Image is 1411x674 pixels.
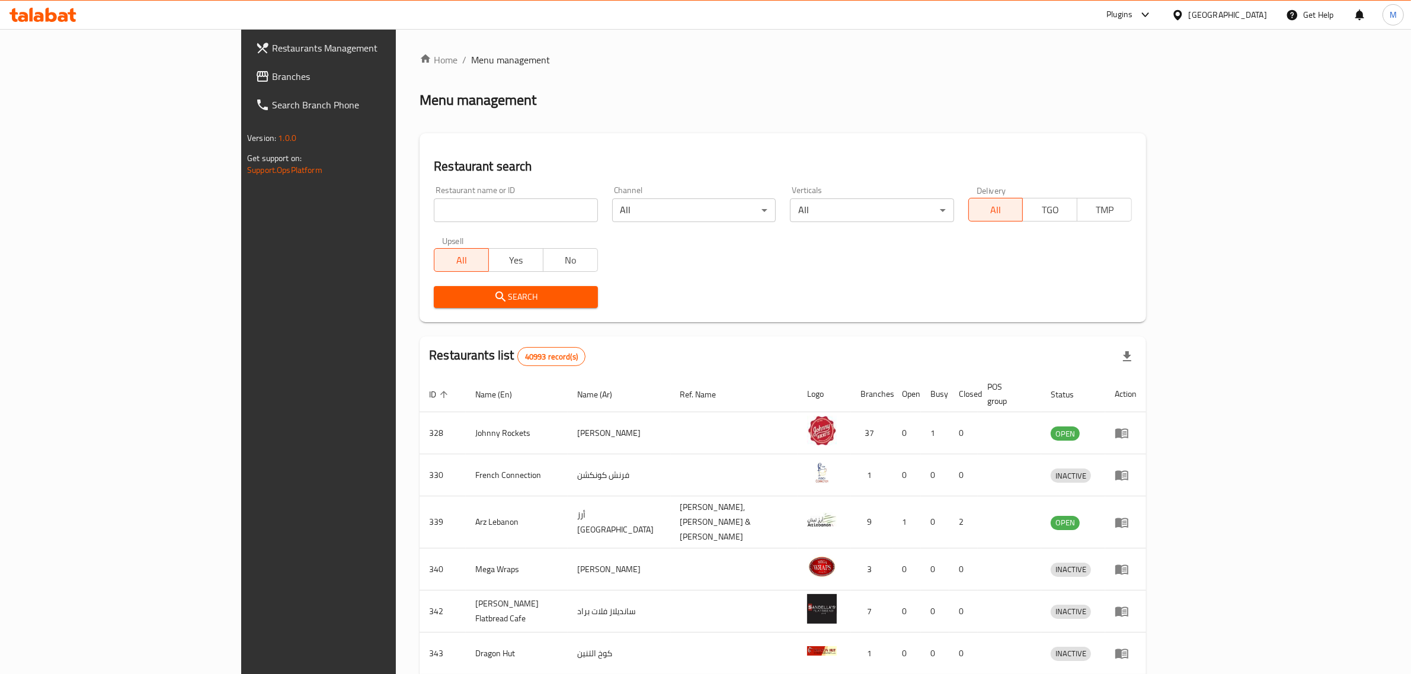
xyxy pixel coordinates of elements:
[974,201,1019,219] span: All
[949,590,978,633] td: 0
[1106,8,1132,22] div: Plugins
[429,346,585,366] h2: Restaurants list
[807,458,837,487] img: French Connection
[892,590,921,633] td: 0
[1051,469,1091,483] span: INACTIVE
[1105,376,1146,412] th: Action
[892,412,921,454] td: 0
[1115,562,1137,576] div: Menu
[921,548,949,590] td: 0
[807,594,837,624] img: Sandella's Flatbread Cafe
[568,590,671,633] td: سانديلاز فلات براد
[807,416,837,445] img: Johnny Rockets
[420,53,1146,67] nav: breadcrumb
[1051,427,1080,441] span: OPEN
[921,590,949,633] td: 0
[807,636,837,666] img: Dragon Hut
[921,376,949,412] th: Busy
[1051,387,1089,402] span: Status
[807,552,837,582] img: Mega Wraps
[949,496,978,548] td: 2
[892,376,921,412] th: Open
[1077,198,1132,222] button: TMP
[921,454,949,496] td: 0
[1028,201,1073,219] span: TGO
[471,53,550,67] span: Menu management
[1051,647,1091,660] span: INACTIVE
[968,198,1023,222] button: All
[466,412,568,454] td: Johnny Rockets
[892,548,921,590] td: 0
[543,248,598,272] button: No
[246,91,477,119] a: Search Branch Phone
[466,590,568,633] td: [PERSON_NAME] Flatbread Cafe
[246,34,477,62] a: Restaurants Management
[1113,342,1141,371] div: Export file
[1082,201,1127,219] span: TMP
[1022,198,1077,222] button: TGO
[892,496,921,548] td: 1
[1115,426,1137,440] div: Menu
[466,454,568,496] td: French Connection
[851,548,892,590] td: 3
[612,198,776,222] div: All
[987,380,1027,408] span: POS group
[272,41,468,55] span: Restaurants Management
[439,252,484,269] span: All
[272,98,468,112] span: Search Branch Phone
[1051,516,1080,529] span: OPEN
[548,252,593,269] span: No
[671,496,798,548] td: [PERSON_NAME],[PERSON_NAME] & [PERSON_NAME]
[517,347,585,366] div: Total records count
[466,496,568,548] td: Arz Lebanon
[434,248,489,272] button: All
[851,454,892,496] td: 1
[420,91,536,110] h2: Menu management
[568,496,671,548] td: أرز [GEOGRAPHIC_DATA]
[246,62,477,91] a: Branches
[488,248,543,272] button: Yes
[921,412,949,454] td: 1
[949,412,978,454] td: 0
[1390,8,1397,21] span: M
[247,150,302,166] span: Get support on:
[949,548,978,590] td: 0
[1115,646,1137,660] div: Menu
[680,387,732,402] span: Ref. Name
[466,548,568,590] td: Mega Wraps
[475,387,527,402] span: Name (En)
[568,548,671,590] td: [PERSON_NAME]
[949,454,978,496] td: 0
[798,376,851,412] th: Logo
[434,286,597,308] button: Search
[442,236,464,245] label: Upsell
[1115,468,1137,482] div: Menu
[577,387,628,402] span: Name (Ar)
[518,351,585,362] span: 40993 record(s)
[949,376,978,412] th: Closed
[568,454,671,496] td: فرنش كونكشن
[977,186,1006,194] label: Delivery
[851,496,892,548] td: 9
[443,290,588,304] span: Search
[790,198,954,222] div: All
[494,252,539,269] span: Yes
[434,198,597,222] input: Search for restaurant name or ID..
[278,130,296,146] span: 1.0.0
[1051,605,1091,619] div: INACTIVE
[851,590,892,633] td: 7
[272,69,468,84] span: Branches
[1189,8,1267,21] div: [GEOGRAPHIC_DATA]
[807,505,837,535] img: Arz Lebanon
[568,412,671,454] td: [PERSON_NAME]
[434,158,1132,175] h2: Restaurant search
[1115,515,1137,529] div: Menu
[247,130,276,146] span: Version:
[851,376,892,412] th: Branches
[1051,563,1091,576] span: INACTIVE
[429,387,452,402] span: ID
